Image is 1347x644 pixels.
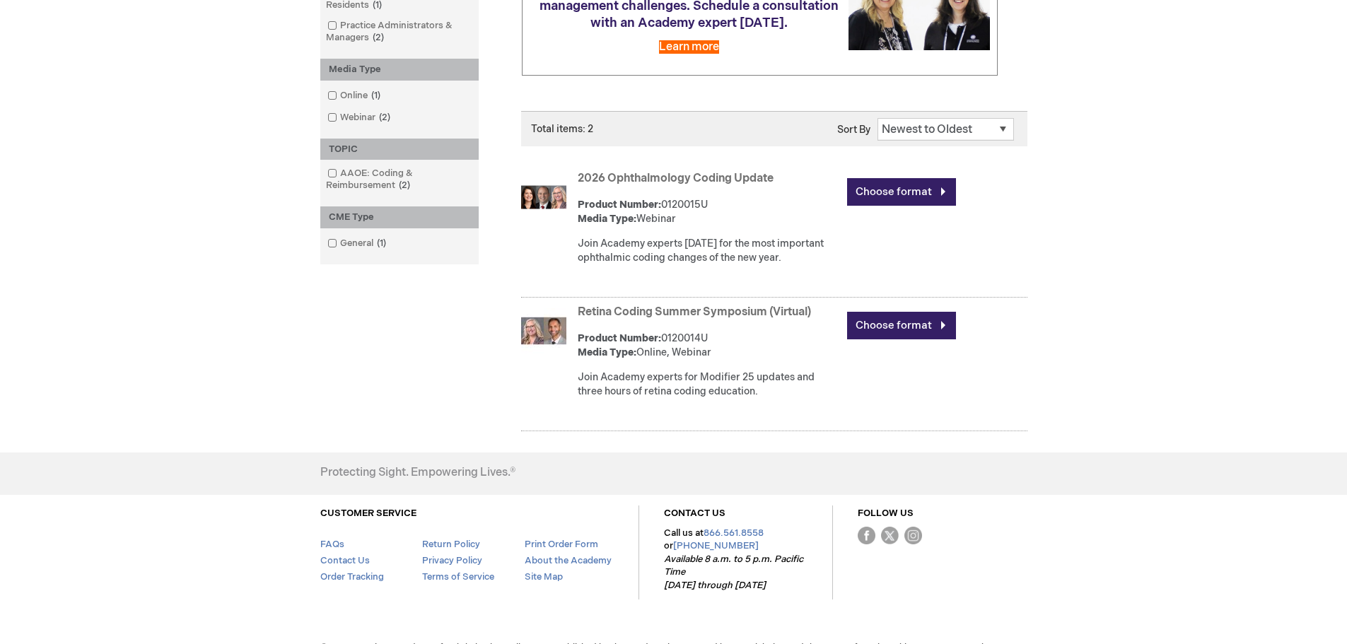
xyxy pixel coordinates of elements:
div: 0120014U Online, Webinar [578,332,840,360]
span: 2 [395,180,414,191]
a: Retina Coding Summer Symposium (Virtual) [578,305,811,319]
div: Join Academy experts [DATE] for the most important ophthalmic coding changes of the new year. [578,237,840,265]
a: Webinar2 [324,111,396,124]
img: instagram [904,527,922,544]
img: 2026 Ophthalmology Coding Update [521,175,566,220]
strong: Product Number: [578,332,661,344]
a: FAQs [320,539,344,550]
a: FOLLOW US [858,508,914,519]
strong: Media Type: [578,213,636,225]
strong: Product Number: [578,199,661,211]
a: Contact Us [320,555,370,566]
img: Twitter [881,527,899,544]
a: 2026 Ophthalmology Coding Update [578,172,774,185]
a: Print Order Form [525,539,598,550]
a: AAOE: Coding & Reimbursement2 [324,167,475,192]
a: Return Policy [422,539,480,550]
a: 866.561.8558 [704,527,764,539]
div: Join Academy experts for Modifier 25 updates and three hours of retina coding education. [578,370,840,399]
div: 0120015U Webinar [578,198,840,226]
a: Choose format [847,178,956,206]
a: Terms of Service [422,571,494,582]
em: Available 8 a.m. to 5 p.m. Pacific Time [DATE] through [DATE] [664,554,803,591]
a: Online1 [324,89,386,103]
a: CONTACT US [664,508,725,519]
span: 2 [369,32,387,43]
div: TOPIC [320,139,479,160]
span: 1 [368,90,384,101]
a: Learn more [659,40,719,54]
a: Privacy Policy [422,555,482,566]
a: Order Tracking [320,571,384,582]
p: Call us at or [664,527,807,592]
label: Sort By [837,124,870,136]
span: Total items: 2 [531,123,593,135]
div: Media Type [320,59,479,81]
a: Choose format [847,312,956,339]
a: CUSTOMER SERVICE [320,508,416,519]
a: Practice Administrators & Managers2 [324,19,475,45]
img: Facebook [858,527,875,544]
strong: Media Type: [578,346,636,358]
a: Site Map [525,571,563,582]
a: About the Academy [525,555,612,566]
a: General1 [324,237,392,250]
span: 2 [375,112,394,123]
h4: Protecting Sight. Empowering Lives.® [320,467,515,479]
img: Retina Coding Summer Symposium (Virtual) [521,308,566,353]
div: CME Type [320,206,479,228]
span: 1 [373,238,390,249]
a: [PHONE_NUMBER] [673,540,759,551]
